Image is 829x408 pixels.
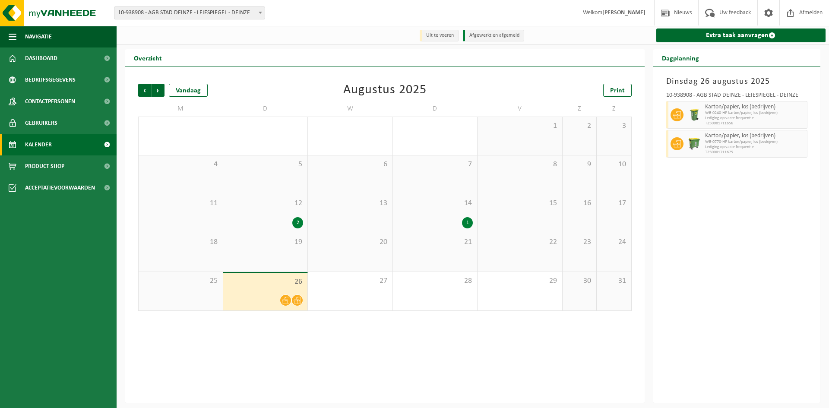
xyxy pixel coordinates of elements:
h3: Dinsdag 26 augustus 2025 [666,75,808,88]
img: WB-0240-HPE-GN-51 [688,108,701,121]
a: Print [603,84,632,97]
h2: Dagplanning [653,49,708,66]
span: 27 [312,276,388,286]
li: Uit te voeren [420,30,459,41]
span: 1 [482,121,558,131]
span: Dashboard [25,47,57,69]
span: T250001711675 [705,150,805,155]
span: 28 [397,276,473,286]
div: 2 [292,217,303,228]
span: Kalender [25,134,52,155]
span: 14 [397,199,473,208]
span: 31 [601,276,626,286]
a: Extra taak aanvragen [656,28,826,42]
span: 19 [228,237,304,247]
td: D [393,101,478,117]
li: Afgewerkt en afgemeld [463,30,524,41]
span: 6 [312,160,388,169]
span: 12 [228,199,304,208]
span: 4 [143,160,218,169]
span: 9 [567,160,592,169]
span: 10-938908 - AGB STAD DEINZE - LEIESPIEGEL - DEINZE [114,7,265,19]
span: 22 [482,237,558,247]
span: Bedrijfsgegevens [25,69,76,91]
h2: Overzicht [125,49,171,66]
span: 18 [143,237,218,247]
td: D [223,101,308,117]
span: 25 [143,276,218,286]
span: 13 [312,199,388,208]
span: 23 [567,237,592,247]
span: Gebruikers [25,112,57,134]
span: 2 [567,121,592,131]
span: 26 [228,277,304,287]
span: 21 [397,237,473,247]
span: Lediging op vaste frequentie [705,116,805,121]
span: Vorige [138,84,151,97]
span: 17 [601,199,626,208]
img: WB-0770-HPE-GN-51 [688,137,701,150]
span: 16 [567,199,592,208]
span: 10 [601,160,626,169]
td: W [308,101,393,117]
span: WB-0240-HP karton/papier, los (bedrijven) [705,111,805,116]
div: 10-938908 - AGB STAD DEINZE - LEIESPIEGEL - DEINZE [666,92,808,101]
span: Print [610,87,625,94]
span: Navigatie [25,26,52,47]
span: Acceptatievoorwaarden [25,177,95,199]
span: 24 [601,237,626,247]
span: Lediging op vaste frequentie [705,145,805,150]
span: 7 [397,160,473,169]
td: Z [597,101,631,117]
span: 11 [143,199,218,208]
span: Karton/papier, los (bedrijven) [705,133,805,139]
span: Volgende [152,84,165,97]
span: 20 [312,237,388,247]
span: 8 [482,160,558,169]
span: Contactpersonen [25,91,75,112]
span: 5 [228,160,304,169]
strong: [PERSON_NAME] [602,9,645,16]
span: 10-938908 - AGB STAD DEINZE - LEIESPIEGEL - DEINZE [114,6,265,19]
div: Augustus 2025 [343,84,427,97]
span: Karton/papier, los (bedrijven) [705,104,805,111]
span: 15 [482,199,558,208]
td: M [138,101,223,117]
span: T250001711656 [705,121,805,126]
span: 3 [601,121,626,131]
span: Product Shop [25,155,64,177]
span: WB-0770-HP karton/papier, los (bedrijven) [705,139,805,145]
td: Z [563,101,597,117]
span: 30 [567,276,592,286]
span: 29 [482,276,558,286]
td: V [478,101,563,117]
div: 1 [462,217,473,228]
div: Vandaag [169,84,208,97]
